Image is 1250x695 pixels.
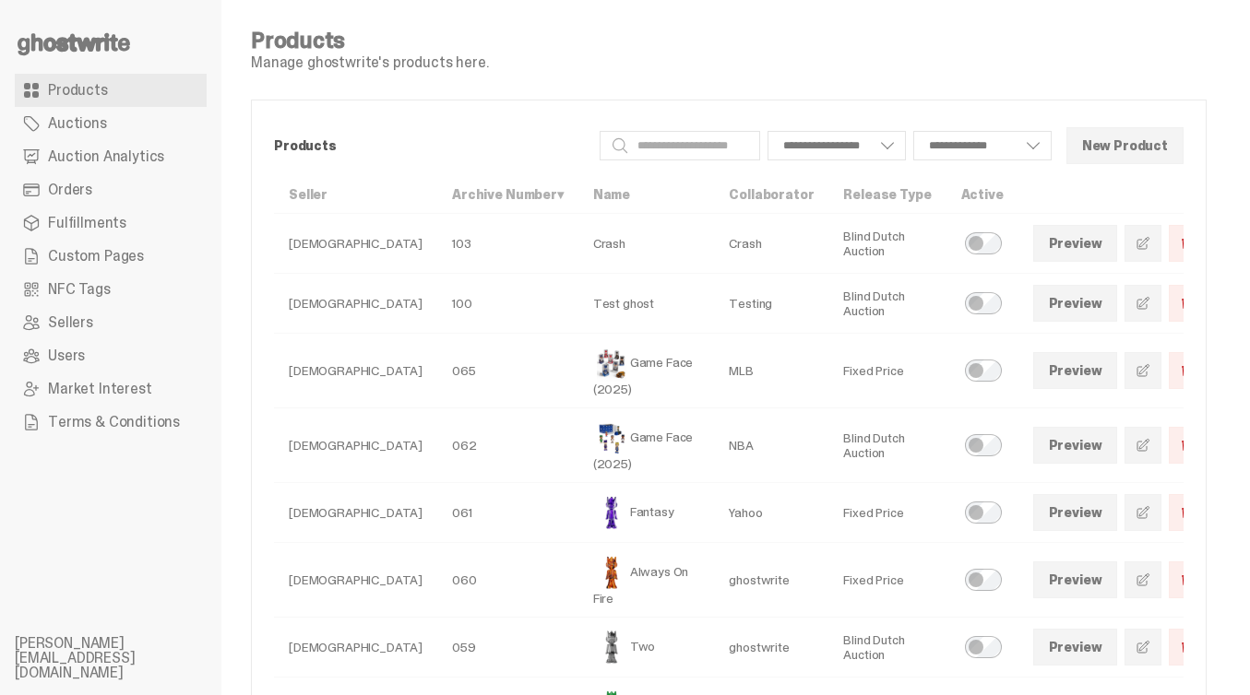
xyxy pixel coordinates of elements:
td: Blind Dutch Auction [828,618,946,677]
a: Sellers [15,306,207,339]
a: Archive Number▾ [452,186,564,203]
span: Fulfillments [48,216,126,230]
td: 059 [437,618,578,677]
a: Terms & Conditions [15,406,207,439]
img: Always On Fire [593,554,630,591]
span: Auctions [48,116,107,131]
a: Users [15,339,207,372]
button: Delete Product [1169,225,1206,262]
a: Preview [1033,629,1118,666]
button: Delete Product [1169,352,1206,389]
button: Delete Product [1169,285,1206,322]
h4: Products [251,29,489,52]
td: 103 [437,214,578,274]
td: 061 [437,483,578,543]
td: Testing [714,274,828,334]
td: Blind Dutch Auction [828,214,946,274]
span: Orders [48,183,92,197]
td: 062 [437,408,578,483]
p: Manage ghostwrite's products here. [251,55,489,70]
td: Fixed Price [828,334,946,408]
td: 060 [437,543,578,618]
td: Game Face (2025) [578,408,715,483]
a: Active [961,186,1004,203]
span: Products [48,83,108,98]
td: Crash [578,214,715,274]
td: MLB [714,334,828,408]
span: ▾ [557,186,564,203]
td: 100 [437,274,578,334]
a: Preview [1033,561,1118,598]
button: Delete Product [1169,494,1206,531]
td: [DEMOGRAPHIC_DATA] [274,334,437,408]
button: New Product [1066,127,1184,164]
td: ghostwrite [714,618,828,677]
td: [DEMOGRAPHIC_DATA] [274,408,437,483]
td: Yahoo [714,483,828,543]
a: Market Interest [15,372,207,406]
th: Seller [274,176,437,214]
td: Fantasy [578,483,715,543]
span: Market Interest [48,382,152,396]
img: Fantasy [593,494,630,531]
td: Fixed Price [828,543,946,618]
td: 065 [437,334,578,408]
a: Fulfillments [15,206,207,240]
td: Blind Dutch Auction [828,408,946,483]
button: Delete Product [1169,427,1206,464]
a: Auction Analytics [15,140,207,173]
a: NFC Tags [15,273,207,306]
a: Auctions [15,107,207,140]
th: Collaborator [714,176,828,214]
span: Auction Analytics [48,149,164,164]
td: Fixed Price [828,483,946,543]
td: [DEMOGRAPHIC_DATA] [274,214,437,274]
td: [DEMOGRAPHIC_DATA] [274,483,437,543]
td: [DEMOGRAPHIC_DATA] [274,618,437,677]
p: Products [274,139,585,152]
td: NBA [714,408,828,483]
span: Custom Pages [48,249,144,264]
a: Preview [1033,225,1118,262]
a: Custom Pages [15,240,207,273]
span: NFC Tags [48,282,111,297]
td: [DEMOGRAPHIC_DATA] [274,274,437,334]
button: Delete Product [1169,561,1206,598]
td: Blind Dutch Auction [828,274,946,334]
td: Game Face (2025) [578,334,715,408]
span: Users [48,348,85,363]
span: Terms & Conditions [48,415,180,430]
a: Orders [15,173,207,206]
a: Preview [1033,494,1118,531]
td: ghostwrite [714,543,828,618]
th: Name [578,176,715,214]
li: [PERSON_NAME][EMAIL_ADDRESS][DOMAIN_NAME] [15,636,236,680]
td: Two [578,618,715,677]
span: Sellers [48,315,93,330]
a: Products [15,74,207,107]
button: Delete Product [1169,629,1206,666]
a: Preview [1033,352,1118,389]
img: Game Face (2025) [593,345,630,382]
td: Test ghost [578,274,715,334]
a: Preview [1033,427,1118,464]
th: Release Type [828,176,946,214]
td: [DEMOGRAPHIC_DATA] [274,543,437,618]
img: Two [593,629,630,666]
a: Preview [1033,285,1118,322]
td: Always On Fire [578,543,715,618]
td: Crash [714,214,828,274]
img: Game Face (2025) [593,419,630,456]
